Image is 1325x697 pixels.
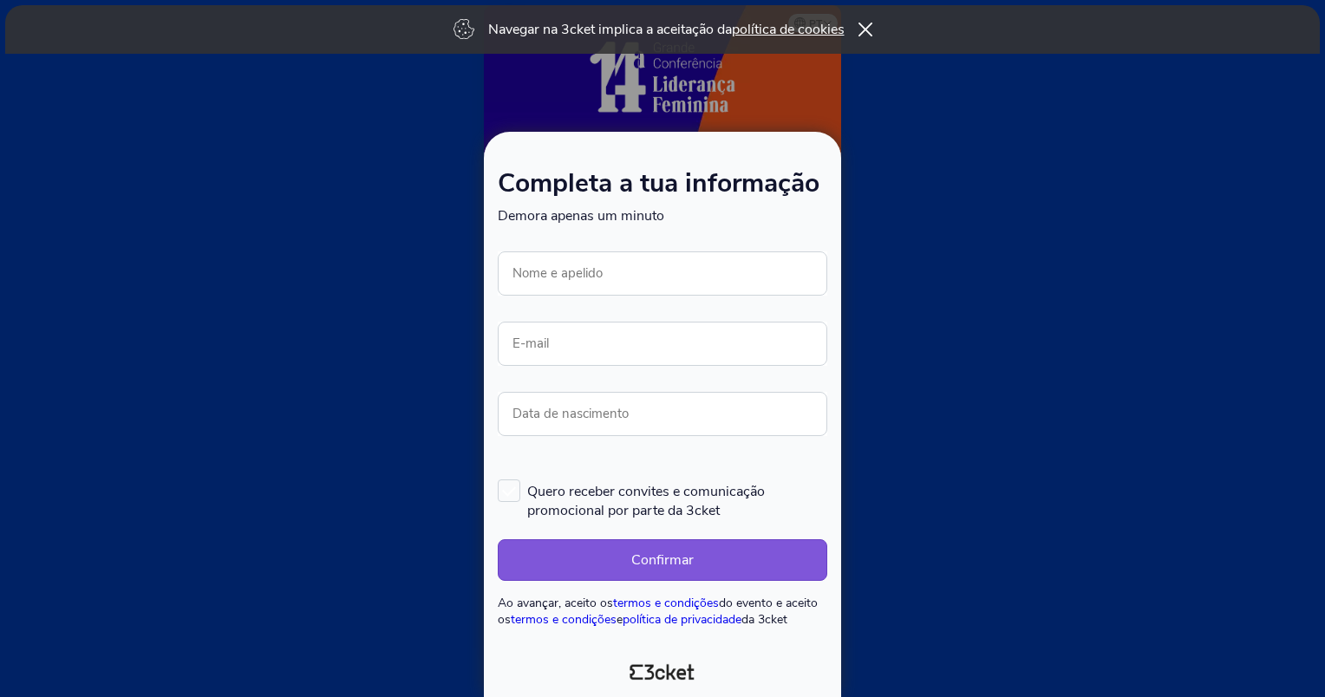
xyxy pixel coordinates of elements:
[498,595,827,628] p: Ao avançar, aceito os do evento e aceito os e da 3cket
[511,611,617,628] a: termos e condições
[498,322,564,365] label: E-mail
[613,595,719,611] a: termos e condições
[732,20,845,39] a: política de cookies
[498,206,827,225] p: Demora apenas um minuto
[527,479,827,520] span: Quero receber convites e comunicação promocional por parte da 3cket
[498,251,827,296] input: Nome e apelido
[488,20,845,39] p: Navegar na 3cket implica a aceitação da
[623,611,741,628] a: política de privacidade
[498,392,827,436] input: Data de nascimento
[498,322,827,366] input: E-mail
[498,172,827,206] h1: Completa a tua informação
[498,539,827,581] button: Confirmar
[498,251,617,295] label: Nome e apelido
